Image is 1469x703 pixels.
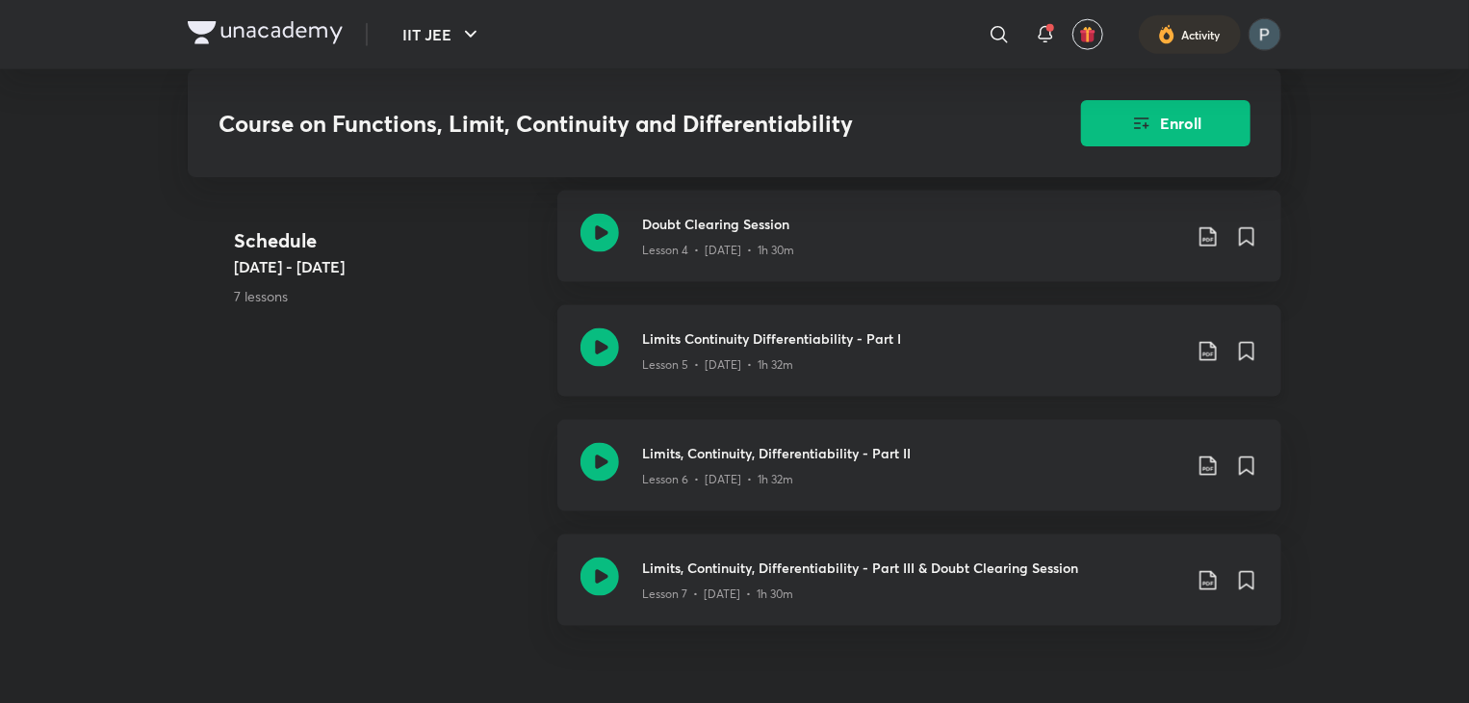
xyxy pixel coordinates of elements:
[557,534,1281,649] a: Limits, Continuity, Differentiability - Part III & Doubt Clearing SessionLesson 7 • [DATE] • 1h 30m
[234,255,542,278] h5: [DATE] - [DATE]
[1081,100,1250,146] button: Enroll
[642,558,1181,578] h3: Limits, Continuity, Differentiability - Part III & Doubt Clearing Session
[188,21,343,49] a: Company Logo
[234,226,542,255] h4: Schedule
[557,305,1281,420] a: Limits Continuity Differentiability - Part ILesson 5 • [DATE] • 1h 32m
[1072,19,1103,50] button: avatar
[391,15,494,54] button: IIT JEE
[1249,18,1281,51] img: Payal Kumari
[642,214,1181,234] h3: Doubt Clearing Session
[642,586,793,603] p: Lesson 7 • [DATE] • 1h 30m
[642,242,794,259] p: Lesson 4 • [DATE] • 1h 30m
[557,191,1281,305] a: Doubt Clearing SessionLesson 4 • [DATE] • 1h 30m
[234,286,542,306] p: 7 lessons
[642,328,1181,349] h3: Limits Continuity Differentiability - Part I
[1158,23,1175,46] img: activity
[1079,26,1096,43] img: avatar
[219,110,972,138] h3: Course on Functions, Limit, Continuity and Differentiability
[557,420,1281,534] a: Limits, Continuity, Differentiability - Part IILesson 6 • [DATE] • 1h 32m
[642,471,793,488] p: Lesson 6 • [DATE] • 1h 32m
[642,443,1181,463] h3: Limits, Continuity, Differentiability - Part II
[642,356,793,374] p: Lesson 5 • [DATE] • 1h 32m
[188,21,343,44] img: Company Logo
